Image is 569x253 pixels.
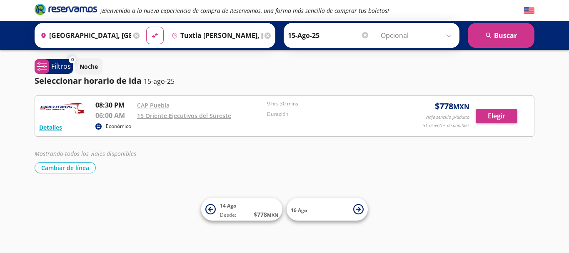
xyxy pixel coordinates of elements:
[35,3,97,15] i: Brand Logo
[254,210,278,219] span: $ 778
[453,102,469,111] small: MXN
[137,112,231,120] a: 15 Oriente Ejecutivos del Sureste
[267,110,393,118] p: Duración
[51,61,71,71] p: Filtros
[35,150,136,158] em: Mostrando todos los viajes disponibles
[144,76,175,86] p: 15-ago-25
[39,123,62,132] button: Detalles
[288,25,369,46] input: Elegir Fecha
[137,101,170,109] a: CAP Puebla
[71,56,74,63] span: 0
[524,5,534,16] button: English
[201,198,282,221] button: 14 AgoDesde:$778MXN
[287,198,368,221] button: 16 Ago
[476,109,517,123] button: Elegir
[80,62,98,71] p: Noche
[381,25,455,46] input: Opcional
[100,7,389,15] em: ¡Bienvenido a la nueva experiencia de compra de Reservamos, una forma más sencilla de comprar tus...
[39,100,85,117] img: RESERVAMOS
[35,162,96,173] button: Cambiar de línea
[220,202,236,209] span: 14 Ago
[37,25,131,46] input: Buscar Origen
[267,100,393,108] p: 9 hrs 30 mins
[168,25,262,46] input: Buscar Destino
[106,123,131,130] p: Económico
[425,114,469,121] p: Viaje sencillo p/adulto
[468,23,534,48] button: Buscar
[75,58,102,75] button: Noche
[35,75,142,87] p: Seleccionar horario de ida
[423,122,469,129] p: 51 asientos disponibles
[35,59,73,74] button: 0Filtros
[291,206,307,213] span: 16 Ago
[267,212,278,218] small: MXN
[95,100,133,110] p: 08:30 PM
[95,110,133,120] p: 06:00 AM
[435,100,469,113] span: $ 778
[220,211,236,219] span: Desde:
[35,3,97,18] a: Brand Logo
